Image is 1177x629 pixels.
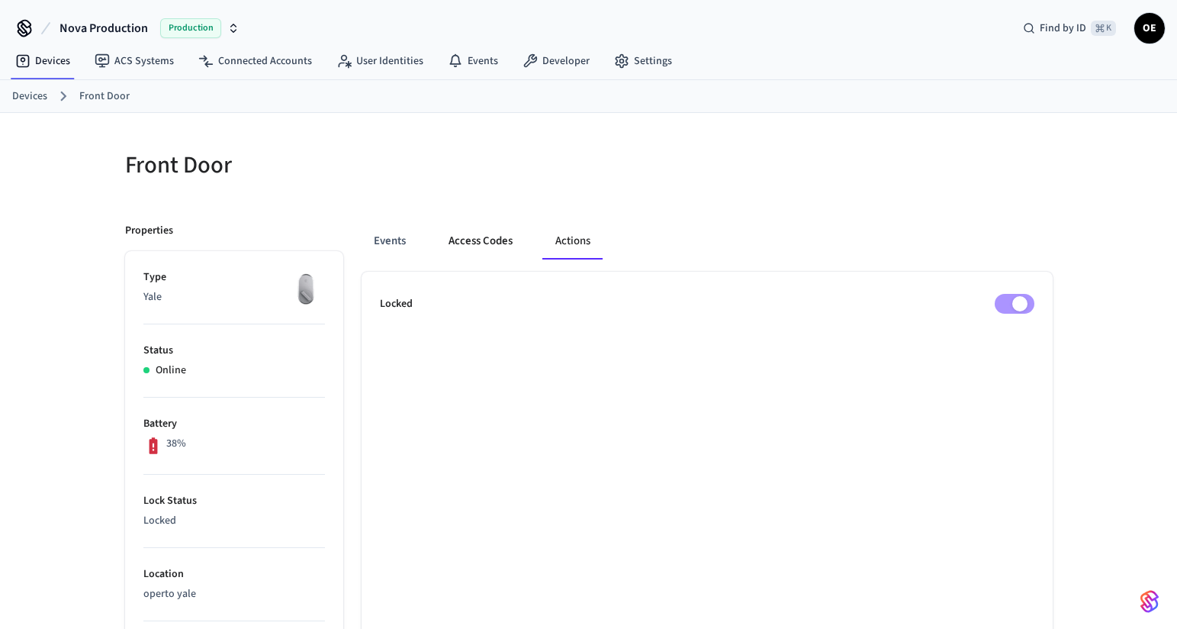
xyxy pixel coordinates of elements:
p: Locked [380,296,413,312]
span: Nova Production [59,19,148,37]
a: ACS Systems [82,47,186,75]
img: SeamLogoGradient.69752ec5.svg [1140,589,1159,614]
p: operto yale [143,586,325,602]
button: OE [1134,13,1165,44]
span: ⌘ K [1091,21,1116,36]
a: Devices [3,47,82,75]
div: Find by ID⌘ K [1011,15,1128,42]
a: Developer [510,47,602,75]
span: OE [1136,15,1163,42]
p: Yale [143,289,325,305]
img: August Wifi Smart Lock 3rd Gen, Silver, Front [287,269,325,308]
span: Production [160,18,221,38]
p: Battery [143,416,325,432]
p: Online [156,363,186,379]
p: Location [143,566,325,582]
p: Status [143,343,325,359]
a: Front Door [79,89,130,105]
a: Devices [12,89,47,105]
a: Events [436,47,510,75]
button: Events [362,223,418,260]
p: Locked [143,513,325,529]
h5: Front Door [125,150,580,181]
span: Find by ID [1040,21,1086,36]
a: User Identities [324,47,436,75]
p: 38% [166,436,186,452]
button: Actions [543,223,603,260]
a: Connected Accounts [186,47,324,75]
p: Lock Status [143,493,325,509]
p: Type [143,269,325,285]
button: Access Codes [436,223,525,260]
div: ant example [362,223,1053,260]
p: Properties [125,223,173,239]
a: Settings [602,47,684,75]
